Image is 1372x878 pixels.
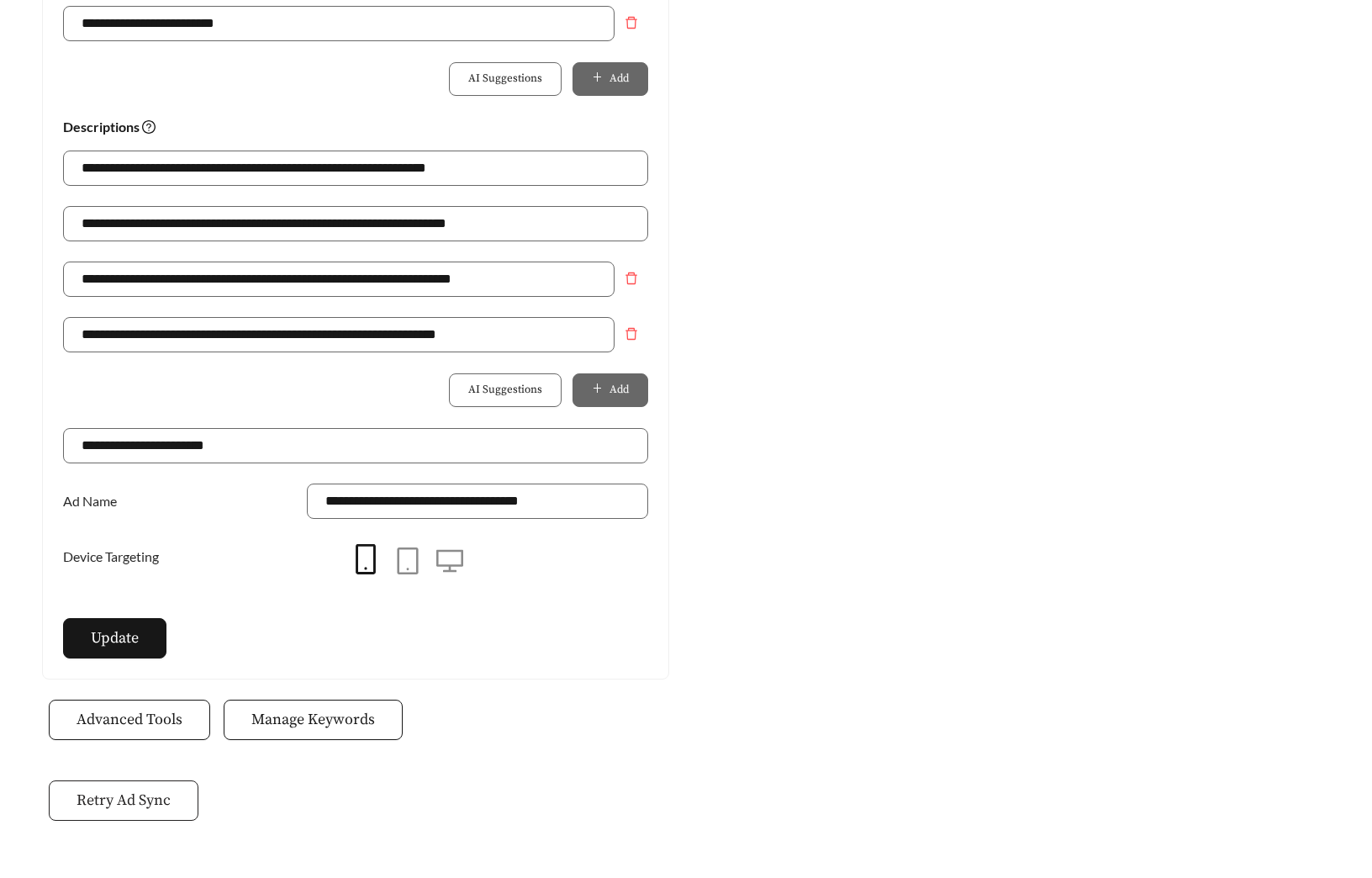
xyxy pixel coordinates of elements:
[394,547,421,574] span: tablet
[436,547,463,574] span: desktop
[63,618,166,658] button: Update
[63,484,125,519] label: Ad Name
[387,541,429,583] button: tablet
[615,16,647,29] span: delete
[468,382,542,399] span: AI Suggestions
[224,700,403,740] button: Manage Keywords
[449,62,562,96] button: AI Suggestions
[573,62,648,96] button: plusAdd
[49,780,198,821] button: Retry Ad Sync
[49,700,210,740] button: Advanced Tools
[63,428,648,463] input: Website
[615,317,648,351] button: Remove field
[63,539,167,574] label: Device Targeting
[615,6,648,40] button: Remove field
[91,627,139,649] span: Update
[429,541,471,583] button: desktop
[251,708,375,731] span: Manage Keywords
[351,544,381,574] span: mobile
[573,373,648,407] button: plusAdd
[77,708,182,731] span: Advanced Tools
[307,484,648,519] input: Ad Name
[63,119,156,135] strong: Descriptions
[142,120,156,134] span: question-circle
[345,539,387,581] button: mobile
[615,262,648,295] button: Remove field
[468,71,542,87] span: AI Suggestions
[615,327,647,341] span: delete
[449,373,562,407] button: AI Suggestions
[77,789,171,812] span: Retry Ad Sync
[615,272,647,285] span: delete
